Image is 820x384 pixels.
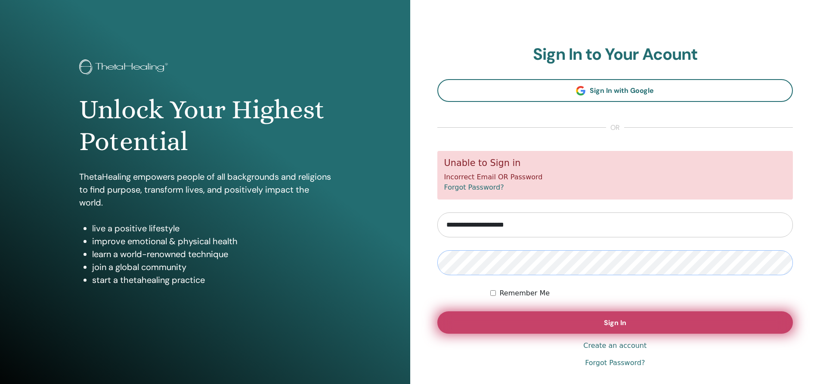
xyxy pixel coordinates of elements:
a: Create an account [583,341,647,351]
a: Sign In with Google [437,79,793,102]
li: live a positive lifestyle [92,222,331,235]
li: start a thetahealing practice [92,273,331,286]
h2: Sign In to Your Acount [437,45,793,65]
h5: Unable to Sign in [444,158,786,169]
span: Sign In [604,318,626,327]
li: join a global community [92,261,331,273]
span: or [606,123,624,133]
a: Forgot Password? [444,183,504,191]
div: Keep me authenticated indefinitely or until I manually logout [490,288,793,298]
li: improve emotional & physical health [92,235,331,248]
button: Sign In [437,311,793,334]
span: Sign In with Google [590,86,654,95]
p: ThetaHealing empowers people of all backgrounds and religions to find purpose, transform lives, a... [79,170,331,209]
h1: Unlock Your Highest Potential [79,94,331,158]
li: learn a world-renowned technique [92,248,331,261]
div: Incorrect Email OR Password [437,151,793,200]
a: Forgot Password? [585,358,645,368]
label: Remember Me [499,288,550,298]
